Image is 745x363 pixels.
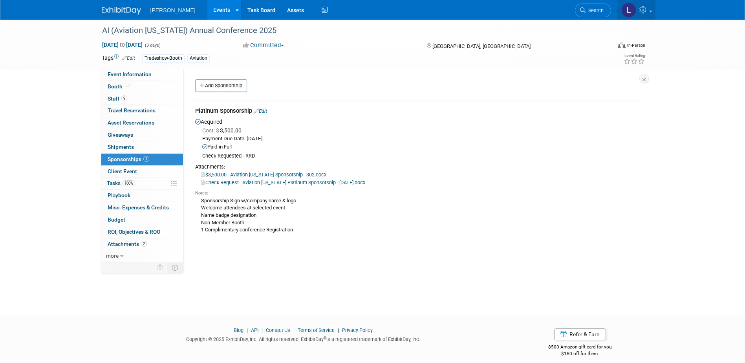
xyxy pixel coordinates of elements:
span: | [336,327,341,333]
div: Aviation [187,54,210,62]
a: API [251,327,258,333]
span: Search [586,7,604,13]
span: Tasks [107,180,135,186]
a: Edit [122,55,135,61]
span: [DATE] [DATE] [102,41,143,48]
span: | [260,327,265,333]
img: Lindsey Wolanczyk [621,3,636,18]
img: ExhibitDay [102,7,141,15]
a: Add Sponsorship [195,79,247,92]
a: Check Request - Aviation [US_STATE] Platinum Sponsorship - [DATE].docx [201,180,365,185]
span: 100% [123,180,135,186]
a: Shipments [101,141,183,153]
span: Attachments [108,241,147,247]
span: | [291,327,297,333]
sup: ® [324,336,326,340]
span: Misc. Expenses & Credits [108,204,169,211]
span: | [245,327,250,333]
span: to [119,42,126,48]
span: 9 [121,95,127,101]
a: Contact Us [266,327,290,333]
a: Budget [101,214,183,226]
img: Format-Inperson.png [618,42,626,48]
div: Sponsorship Sign w/company name & logo Welcome attendees at selected event Name badge designation... [195,196,638,234]
a: Edit [254,108,267,114]
div: AI (Aviation [US_STATE]) Annual Conference 2025 [99,24,599,38]
div: Paid in Full [202,143,638,151]
a: Tasks100% [101,178,183,189]
a: more [101,250,183,262]
span: 3,500.00 [202,127,245,134]
span: ROI, Objectives & ROO [108,229,160,235]
span: Giveaways [108,132,133,138]
span: Client Event [108,168,137,174]
div: Event Rating [624,54,645,58]
span: Shipments [108,144,134,150]
span: more [106,253,119,259]
a: Giveaways [101,129,183,141]
a: Playbook [101,190,183,202]
a: Asset Reservations [101,117,183,129]
td: Toggle Event Tabs [167,262,183,273]
a: ROI, Objectives & ROO [101,226,183,238]
span: Sponsorships [108,156,149,162]
span: Staff [108,95,127,102]
div: Acquired [195,117,638,236]
a: Client Event [101,166,183,178]
div: Notes: [195,190,638,196]
div: Event Format [565,41,646,53]
div: $150 off for them. [517,350,644,357]
span: Booth [108,83,132,90]
div: Copyright © 2025 ExhibitDay, Inc. All rights reserved. ExhibitDay is a registered trademark of Ex... [102,334,505,343]
div: Tradeshow-Booth [142,54,185,62]
a: Refer & Earn [554,328,606,340]
td: Tags [102,54,135,63]
a: $3,500.00 - Aviation [US_STATE] Sponsorship - 302.docx [201,172,326,178]
span: [PERSON_NAME] [150,7,196,13]
span: Cost: $ [202,127,220,134]
i: Booth reservation complete [126,84,130,88]
a: Travel Reservations [101,105,183,117]
div: Check Requested - RRD [202,153,638,159]
a: Event Information [101,69,183,81]
a: Sponsorships1 [101,154,183,165]
a: Attachments2 [101,238,183,250]
span: Event Information [108,71,152,77]
span: 2 [141,241,147,247]
div: $500 Amazon gift card for you, [517,339,644,357]
span: 1 [143,156,149,162]
span: Playbook [108,192,130,198]
a: Terms of Service [298,327,335,333]
a: Staff9 [101,93,183,105]
div: In-Person [627,42,645,48]
span: [GEOGRAPHIC_DATA], [GEOGRAPHIC_DATA] [432,43,531,49]
a: Booth [101,81,183,93]
span: Asset Reservations [108,119,154,126]
div: Platinum Sponsorship [195,107,638,117]
div: Payment Due Date: [DATE] [202,135,638,143]
span: Budget [108,216,125,223]
a: Privacy Policy [342,327,373,333]
span: Travel Reservations [108,107,156,114]
span: (3 days) [144,43,161,48]
a: Misc. Expenses & Credits [101,202,183,214]
div: Attachments: [195,163,638,170]
a: Blog [234,327,243,333]
td: Personalize Event Tab Strip [154,262,167,273]
button: Committed [240,41,287,49]
a: Search [575,4,611,17]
